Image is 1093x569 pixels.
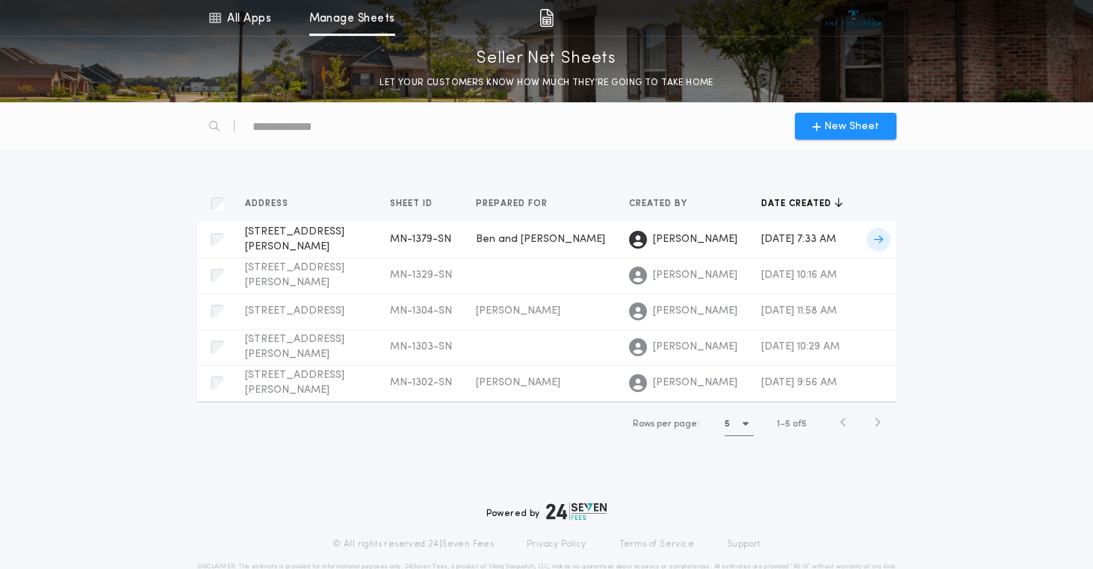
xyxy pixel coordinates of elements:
p: LET YOUR CUSTOMERS KNOW HOW MUCH THEY’RE GOING TO TAKE HOME [380,75,713,90]
span: [PERSON_NAME] [653,268,737,283]
span: [DATE] 10:29 AM [761,341,840,352]
img: logo [546,503,607,520]
p: Seller Net Sheets [477,47,616,71]
a: Terms of Service [619,538,694,550]
h1: 5 [725,417,730,432]
span: [STREET_ADDRESS][PERSON_NAME] [245,226,344,252]
button: Address [245,196,300,211]
span: MN-1329-SN [390,270,452,281]
a: Support [727,538,761,550]
span: Sheet ID [390,198,436,210]
span: [DATE] 9:56 AM [761,377,837,388]
button: Sheet ID [390,196,444,211]
span: Ben and [PERSON_NAME] [476,234,605,245]
span: [STREET_ADDRESS] [245,305,344,317]
img: vs-icon [826,10,882,25]
span: MN-1379-SN [390,234,451,245]
span: [PERSON_NAME] [476,305,560,317]
span: Rows per page: [633,420,699,429]
span: 5 [785,420,790,429]
span: [DATE] 7:33 AM [761,234,836,245]
span: MN-1304-SN [390,305,452,317]
a: Privacy Policy [527,538,586,550]
button: 5 [725,412,754,436]
button: Date created [761,196,843,211]
span: New Sheet [824,119,879,134]
span: [PERSON_NAME] [653,232,737,247]
span: of 5 [793,417,807,431]
button: Created by [629,196,699,211]
button: New Sheet [795,113,897,140]
span: Created by [629,198,690,210]
span: [DATE] 10:16 AM [761,270,837,281]
span: [STREET_ADDRESS][PERSON_NAME] [245,370,344,396]
span: [PERSON_NAME] [653,304,737,319]
span: MN-1303-SN [390,341,452,352]
span: Date created [761,198,835,210]
p: © All rights reserved. 24|Seven Fees [332,538,494,550]
span: [STREET_ADDRESS][PERSON_NAME] [245,262,344,288]
span: 1 [777,420,780,429]
span: [DATE] 11:58 AM [761,305,837,317]
span: [PERSON_NAME] [476,377,560,388]
div: Powered by [486,503,607,520]
span: MN-1302-SN [390,377,452,388]
img: img [539,9,554,27]
span: Prepared for [476,198,551,210]
span: [PERSON_NAME] [653,340,737,355]
span: [STREET_ADDRESS][PERSON_NAME] [245,334,344,360]
span: Address [245,198,291,210]
span: [PERSON_NAME] [653,376,737,391]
